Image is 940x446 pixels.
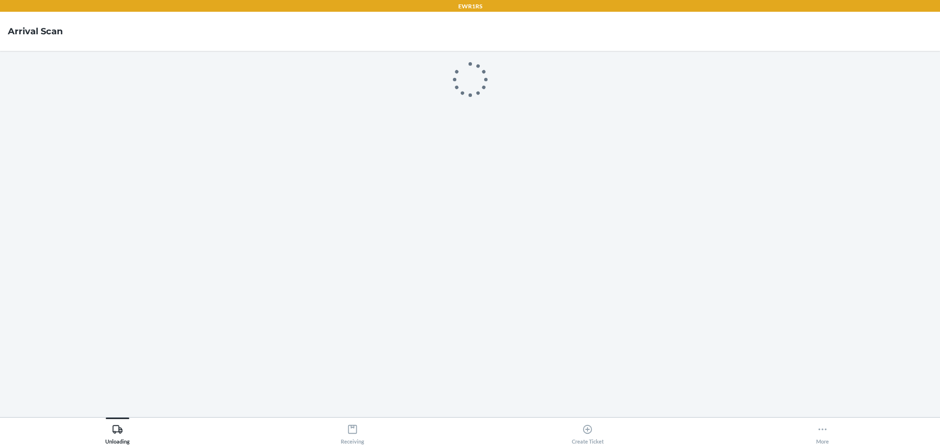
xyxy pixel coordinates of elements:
button: Create Ticket [470,418,705,445]
div: Receiving [341,420,364,445]
div: Create Ticket [572,420,604,445]
button: Receiving [235,418,470,445]
div: More [816,420,829,445]
h4: Arrival Scan [8,25,63,38]
button: More [705,418,940,445]
p: EWR1RS [458,2,482,11]
div: Unloading [105,420,130,445]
